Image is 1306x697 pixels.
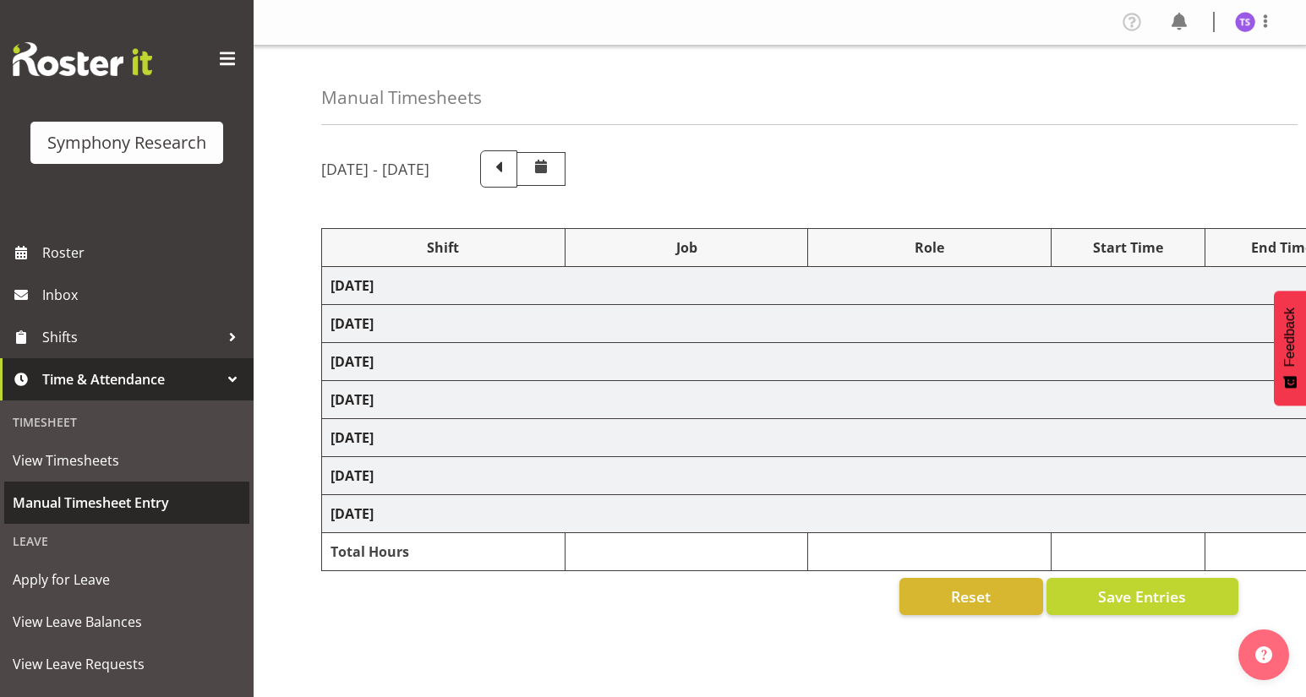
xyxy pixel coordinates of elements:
div: Shift [331,237,556,258]
span: Time & Attendance [42,367,220,392]
a: View Leave Requests [4,643,249,685]
div: Symphony Research [47,130,206,155]
h4: Manual Timesheets [321,88,482,107]
a: Manual Timesheet Entry [4,482,249,524]
span: View Leave Requests [13,651,241,677]
span: Feedback [1282,308,1298,367]
span: View Leave Balances [13,609,241,634]
a: View Timesheets [4,439,249,482]
img: help-xxl-2.png [1255,646,1272,663]
span: Inbox [42,282,245,308]
span: View Timesheets [13,448,241,473]
button: Reset [899,578,1043,615]
div: Leave [4,524,249,558]
div: Role [817,237,1042,258]
a: Apply for Leave [4,558,249,601]
button: Feedback - Show survey [1274,291,1306,406]
button: Save Entries [1046,578,1238,615]
h5: [DATE] - [DATE] [321,160,429,178]
span: Reset [951,585,991,607]
img: Rosterit website logo [13,42,152,76]
img: titi-strickland1975.jpg [1235,12,1255,32]
td: Total Hours [322,533,566,571]
div: Start Time [1060,237,1196,258]
div: Job [574,237,800,258]
span: Roster [42,240,245,265]
a: View Leave Balances [4,601,249,643]
div: Timesheet [4,405,249,439]
span: Apply for Leave [13,567,241,592]
span: Manual Timesheet Entry [13,490,241,515]
span: Save Entries [1098,585,1186,607]
span: Shifts [42,324,220,350]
